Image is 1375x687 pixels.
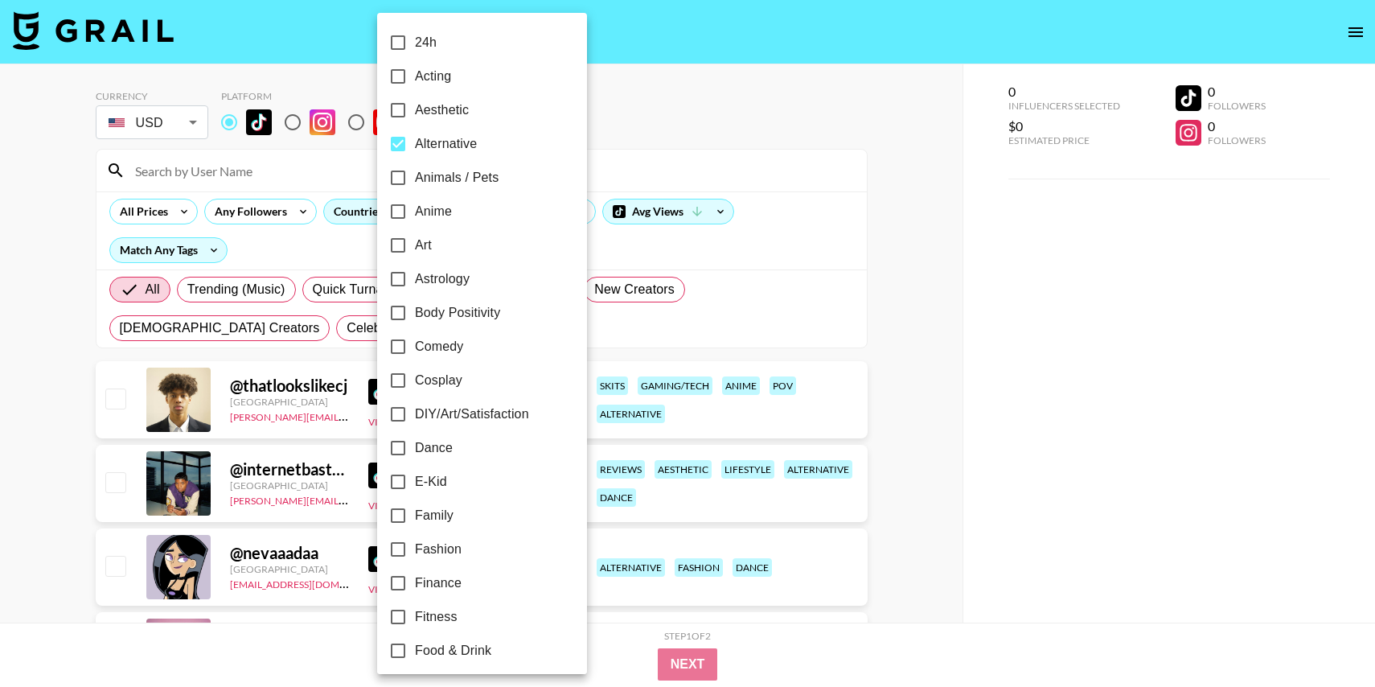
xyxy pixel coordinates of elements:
[415,33,437,52] span: 24h
[415,641,491,660] span: Food & Drink
[415,67,451,86] span: Acting
[415,540,462,559] span: Fashion
[415,303,500,323] span: Body Positivity
[415,134,477,154] span: Alternative
[415,438,453,458] span: Dance
[415,607,458,627] span: Fitness
[415,236,432,255] span: Art
[1295,607,1356,668] iframe: Drift Widget Chat Controller
[415,506,454,525] span: Family
[415,337,463,356] span: Comedy
[415,405,529,424] span: DIY/Art/Satisfaction
[415,101,469,120] span: Aesthetic
[415,574,462,593] span: Finance
[415,472,447,492] span: E-Kid
[415,202,452,221] span: Anime
[415,269,470,289] span: Astrology
[415,371,462,390] span: Cosplay
[415,168,499,187] span: Animals / Pets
